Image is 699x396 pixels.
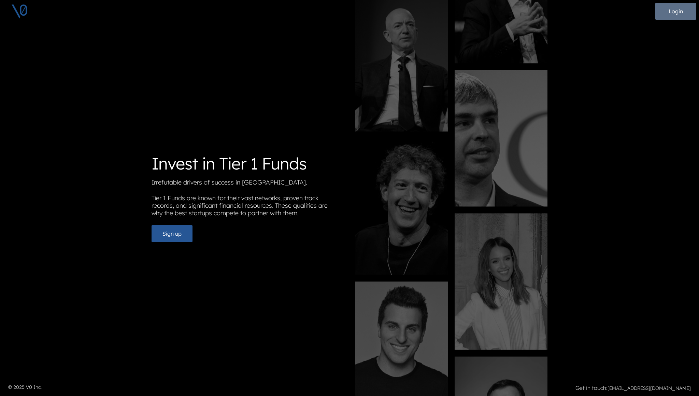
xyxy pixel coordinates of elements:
[11,3,28,20] img: V0 logo
[8,384,345,391] p: © 2025 V0 Inc.
[152,194,344,220] p: Tier 1 Funds are known for their vast networks, proven track records, and significant financial r...
[152,154,344,174] h1: Invest in Tier 1 Funds
[152,225,192,242] button: Sign up
[655,3,696,20] button: Login
[152,179,344,189] p: Irrefutable drivers of success in [GEOGRAPHIC_DATA].
[608,385,691,391] a: [EMAIL_ADDRESS][DOMAIN_NAME]
[575,384,608,391] strong: Get in touch:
